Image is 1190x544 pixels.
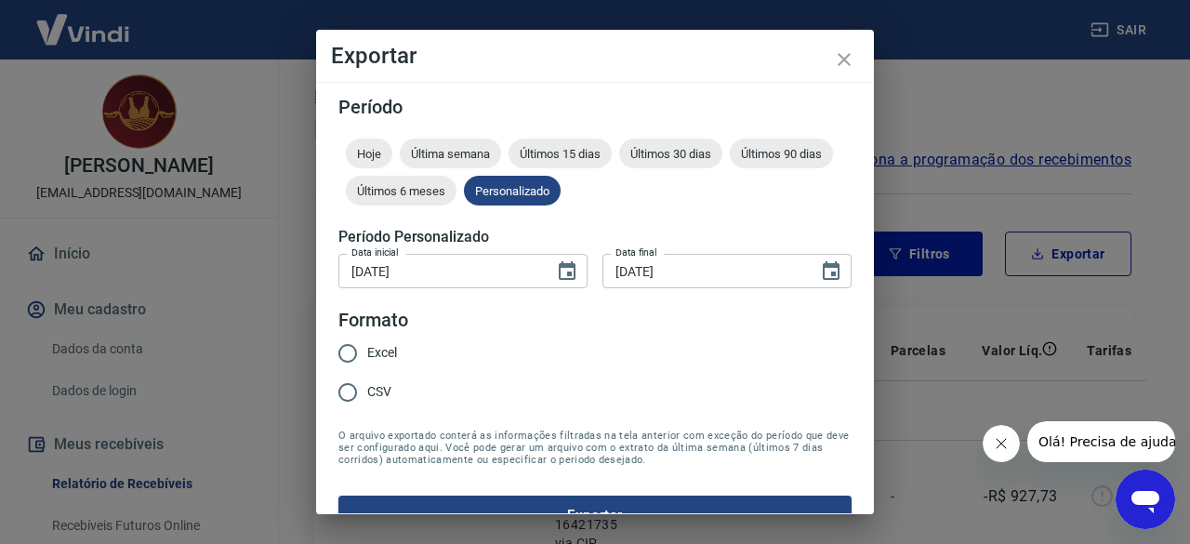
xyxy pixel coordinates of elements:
div: Últimos 6 meses [346,176,456,206]
span: Olá! Precisa de ajuda? [11,13,156,28]
h4: Exportar [331,45,859,67]
div: Personalizado [464,176,561,206]
span: Hoje [346,147,392,161]
span: Personalizado [464,184,561,198]
input: DD/MM/YYYY [338,254,541,288]
span: Últimos 30 dias [619,147,722,161]
label: Data final [615,245,657,259]
button: Choose date, selected date is 17 de set de 2025 [549,253,586,290]
iframe: Botão para abrir a janela de mensagens [1116,470,1175,529]
div: Últimos 15 dias [509,139,612,168]
button: Exportar [338,496,852,535]
span: CSV [367,382,391,402]
span: O arquivo exportado conterá as informações filtradas na tela anterior com exceção do período que ... [338,430,852,466]
input: DD/MM/YYYY [602,254,805,288]
iframe: Fechar mensagem [983,425,1020,462]
span: Últimos 90 dias [730,147,833,161]
span: Últimos 6 meses [346,184,456,198]
h5: Período [338,98,852,116]
iframe: Mensagem da empresa [1027,421,1175,462]
span: Últimos 15 dias [509,147,612,161]
label: Data inicial [351,245,399,259]
legend: Formato [338,307,408,334]
button: Choose date, selected date is 23 de set de 2025 [813,253,850,290]
span: Excel [367,343,397,363]
div: Últimos 90 dias [730,139,833,168]
span: Última semana [400,147,501,161]
div: Hoje [346,139,392,168]
h5: Período Personalizado [338,228,852,246]
div: Últimos 30 dias [619,139,722,168]
button: close [822,37,866,82]
div: Última semana [400,139,501,168]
